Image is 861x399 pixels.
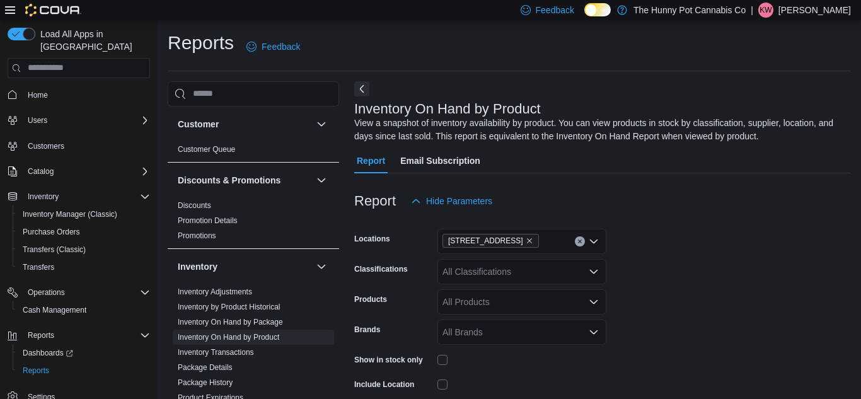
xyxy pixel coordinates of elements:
span: Operations [23,285,150,300]
span: Purchase Orders [23,227,80,237]
span: Package History [178,378,233,388]
span: Catalog [23,164,150,179]
a: Discounts [178,201,211,210]
span: Home [23,87,150,103]
span: Dashboards [18,345,150,361]
span: Inventory Transactions [178,347,254,357]
span: Inventory Adjustments [178,287,252,297]
button: Reports [3,327,155,344]
h1: Reports [168,30,234,55]
span: 2173 Yonge St [442,234,539,248]
span: Transfers (Classic) [23,245,86,255]
button: Transfers [13,258,155,276]
span: Customer Queue [178,144,235,154]
h3: Inventory [178,260,217,273]
h3: Customer [178,118,219,130]
span: Reports [28,330,54,340]
span: Operations [28,287,65,298]
a: Dashboards [13,344,155,362]
span: Inventory On Hand by Package [178,317,283,327]
label: Locations [354,234,390,244]
a: Reports [18,363,54,378]
button: Open list of options [589,236,599,246]
span: Package Details [178,362,233,373]
span: Users [28,115,47,125]
h3: Discounts & Promotions [178,174,280,187]
a: Inventory Adjustments [178,287,252,296]
a: Cash Management [18,303,91,318]
button: Customer [178,118,311,130]
span: Purchase Orders [18,224,150,240]
button: Next [354,81,369,96]
label: Brands [354,325,380,335]
button: Catalog [23,164,59,179]
div: Customer [168,142,339,162]
a: Package History [178,378,233,387]
h3: Inventory On Hand by Product [354,101,541,117]
label: Include Location [354,379,414,390]
h3: Report [354,194,396,209]
a: Customer Queue [178,145,235,154]
button: Catalog [3,163,155,180]
button: Inventory [178,260,311,273]
a: Package Details [178,363,233,372]
span: Report [357,148,385,173]
button: Hide Parameters [406,188,497,214]
span: Promotion Details [178,216,238,226]
span: Reports [23,366,49,376]
span: [STREET_ADDRESS] [448,234,523,247]
span: Inventory Manager (Classic) [18,207,150,222]
button: Users [3,112,155,129]
button: Inventory [3,188,155,205]
a: Dashboards [18,345,78,361]
button: Open list of options [589,297,599,307]
div: Discounts & Promotions [168,198,339,248]
button: Cash Management [13,301,155,319]
button: Discounts & Promotions [314,173,329,188]
button: Open list of options [589,267,599,277]
button: Customer [314,117,329,132]
span: Home [28,90,48,100]
button: Customers [3,137,155,155]
input: Dark Mode [584,3,611,16]
button: Open list of options [589,327,599,337]
a: Promotions [178,231,216,240]
span: Promotions [178,231,216,241]
span: Transfers (Classic) [18,242,150,257]
div: Kali Wehlann [758,3,773,18]
a: Purchase Orders [18,224,85,240]
a: Feedback [241,34,305,59]
span: Transfers [23,262,54,272]
a: Inventory by Product Historical [178,303,280,311]
a: Home [23,88,53,103]
label: Classifications [354,264,408,274]
label: Products [354,294,387,304]
button: Inventory Manager (Classic) [13,205,155,223]
a: Transfers [18,260,59,275]
span: Users [23,113,150,128]
span: Catalog [28,166,54,176]
span: Email Subscription [400,148,480,173]
button: Inventory [23,189,64,204]
span: Customers [28,141,64,151]
div: View a snapshot of inventory availability by product. You can view products in stock by classific... [354,117,845,143]
button: Purchase Orders [13,223,155,241]
button: Transfers (Classic) [13,241,155,258]
span: Dashboards [23,348,73,358]
button: Reports [23,328,59,343]
span: Feedback [536,4,574,16]
a: Inventory On Hand by Package [178,318,283,327]
p: [PERSON_NAME] [778,3,851,18]
span: Cash Management [18,303,150,318]
span: KW [760,3,771,18]
span: Inventory [28,192,59,202]
button: Remove 2173 Yonge St from selection in this group [526,237,533,245]
span: Load All Apps in [GEOGRAPHIC_DATA] [35,28,150,53]
a: Inventory Transactions [178,348,254,357]
a: Promotion Details [178,216,238,225]
label: Show in stock only [354,355,423,365]
span: Reports [23,328,150,343]
img: Cova [25,4,81,16]
button: Operations [23,285,70,300]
